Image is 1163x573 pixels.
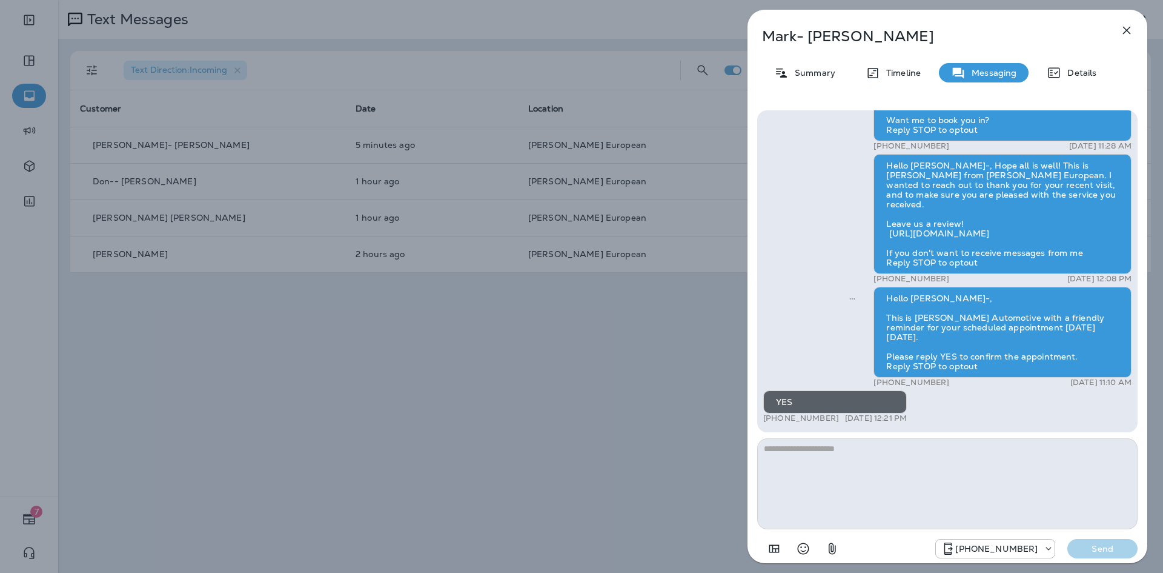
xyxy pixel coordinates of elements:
p: [PHONE_NUMBER] [873,141,949,151]
p: [PHONE_NUMBER] [873,274,949,284]
p: Details [1061,68,1096,78]
span: Sent [849,292,855,303]
p: [PHONE_NUMBER] [763,414,839,423]
p: [DATE] 12:08 PM [1067,274,1132,284]
button: Add in a premade template [762,537,786,561]
p: [PHONE_NUMBER] [873,378,949,387]
p: Messaging [966,68,1016,78]
button: Select an emoji [791,537,815,561]
p: [DATE] 12:21 PM [845,414,907,423]
div: Hello [PERSON_NAME]-, Hope all is well! This is [PERSON_NAME] from [PERSON_NAME] European. I want... [873,154,1132,274]
p: Summary [789,68,835,78]
p: [DATE] 11:10 AM [1070,378,1132,387]
p: [DATE] 11:28 AM [1069,141,1132,151]
p: Mark- [PERSON_NAME] [762,28,1093,45]
div: +1 (813) 428-9920 [936,541,1055,556]
div: Hello [PERSON_NAME]-, This is [PERSON_NAME] Automotive with a friendly reminder for your schedule... [873,287,1132,378]
p: Timeline [880,68,921,78]
div: YES [763,390,907,414]
p: [PHONE_NUMBER] [955,544,1038,554]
